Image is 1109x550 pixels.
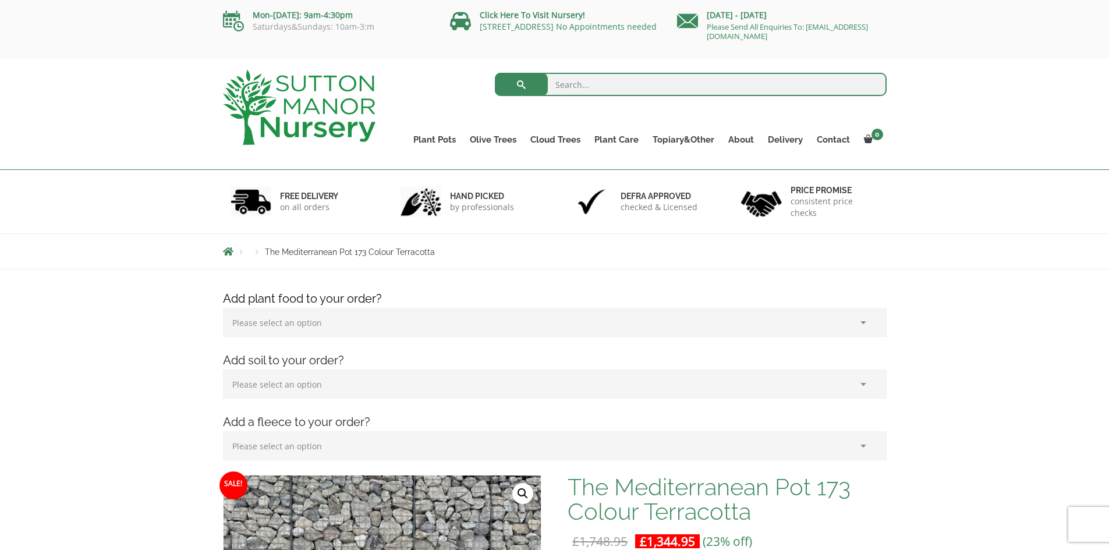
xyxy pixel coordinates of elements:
h4: Add soil to your order? [214,352,895,370]
p: consistent price checks [791,196,879,219]
h4: Add plant food to your order? [214,290,895,308]
h1: The Mediterranean Pot 173 Colour Terracotta [568,475,886,524]
img: 2.jpg [401,187,441,217]
p: checked & Licensed [621,201,697,213]
a: Cloud Trees [523,132,587,148]
p: [DATE] - [DATE] [677,8,887,22]
h6: Price promise [791,185,879,196]
a: Plant Pots [406,132,463,148]
p: on all orders [280,201,338,213]
a: Contact [810,132,857,148]
img: 4.jpg [741,184,782,219]
nav: Breadcrumbs [223,247,887,256]
h6: hand picked [450,191,514,201]
img: 1.jpg [231,187,271,217]
a: 0 [857,132,887,148]
img: 3.jpg [571,187,612,217]
a: About [721,132,761,148]
h6: Defra approved [621,191,697,201]
a: View full-screen image gallery [512,483,533,504]
a: Delivery [761,132,810,148]
bdi: 1,748.95 [572,533,628,549]
h6: FREE DELIVERY [280,191,338,201]
a: Plant Care [587,132,646,148]
bdi: 1,344.95 [640,533,695,549]
a: [STREET_ADDRESS] No Appointments needed [480,21,657,32]
a: Olive Trees [463,132,523,148]
span: 0 [871,129,883,140]
span: (23% off) [703,533,752,549]
a: Topiary&Other [646,132,721,148]
a: Please Send All Enquiries To: [EMAIL_ADDRESS][DOMAIN_NAME] [707,22,868,41]
span: £ [640,533,647,549]
p: by professionals [450,201,514,213]
a: Click Here To Visit Nursery! [480,9,585,20]
input: Search... [495,73,887,96]
h4: Add a fleece to your order? [214,413,895,431]
img: logo [223,70,375,145]
p: Saturdays&Sundays: 10am-3:m [223,22,433,31]
p: Mon-[DATE]: 9am-4:30pm [223,8,433,22]
span: Sale! [219,471,247,499]
span: £ [572,533,579,549]
span: The Mediterranean Pot 173 Colour Terracotta [265,247,435,257]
